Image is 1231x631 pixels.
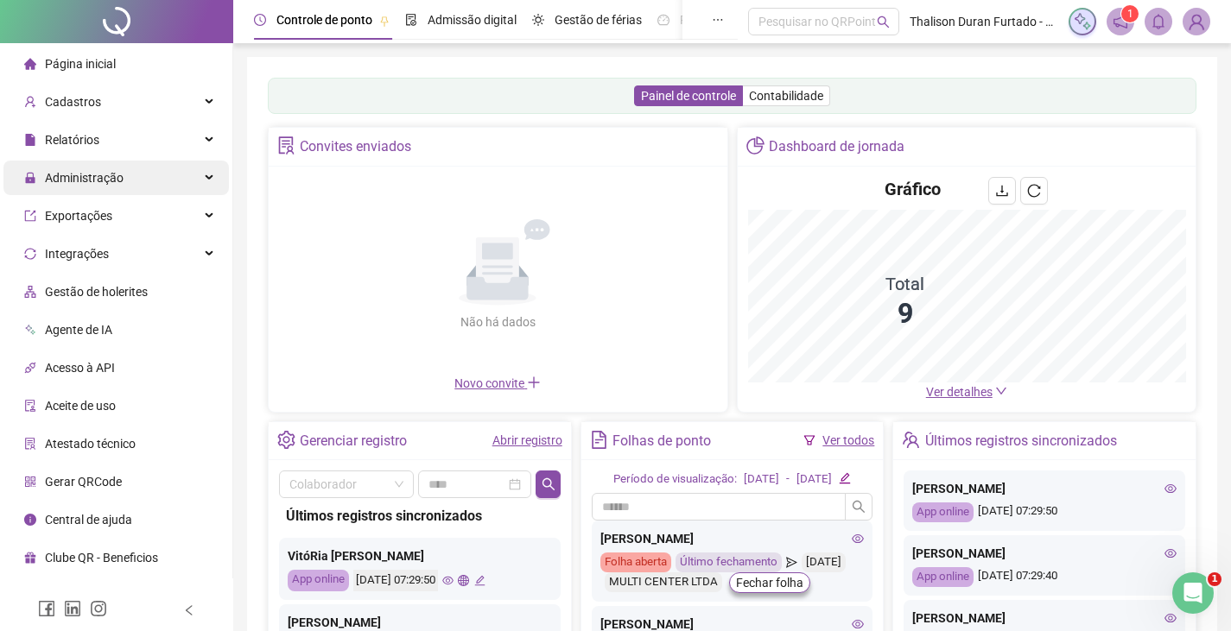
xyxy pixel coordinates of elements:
[379,16,390,26] span: pushpin
[995,385,1007,397] span: down
[612,426,711,456] div: Folhas de ponto
[802,552,846,572] div: [DATE]
[1183,9,1209,35] img: 86664
[45,399,116,413] span: Aceite de uso
[288,546,552,565] div: VitóRia [PERSON_NAME]
[276,13,372,27] span: Controle de ponto
[286,505,554,527] div: Últimos registros sincronizados
[736,573,803,592] span: Fechar folha
[676,552,782,572] div: Último fechamento
[24,514,36,526] span: info-circle
[822,433,874,447] a: Ver todos
[90,600,107,617] span: instagram
[45,57,116,71] span: Página inicial
[527,375,541,389] span: plus
[600,552,671,572] div: Folha aberta
[910,12,1058,31] span: Thalison Duran Furtado - Multi Copias e Papelaria LTDA
[1121,5,1139,22] sup: 1
[45,513,132,527] span: Central de ajuda
[680,13,747,27] span: Painel do DP
[24,286,36,298] span: apartment
[45,95,101,109] span: Cadastros
[912,479,1177,498] div: [PERSON_NAME]
[474,575,485,586] span: edit
[300,426,407,456] div: Gerenciar registro
[712,14,724,26] span: ellipsis
[38,600,55,617] span: facebook
[24,248,36,260] span: sync
[428,13,517,27] span: Admissão digital
[277,136,295,155] span: solution
[458,575,469,586] span: global
[926,385,993,399] span: Ver detalhes
[454,376,541,390] span: Novo convite
[912,567,974,587] div: App online
[902,431,920,449] span: team
[555,13,642,27] span: Gestão de férias
[600,529,865,548] div: [PERSON_NAME]
[1113,14,1128,29] span: notification
[45,171,124,185] span: Administração
[852,618,864,630] span: eye
[1073,12,1092,31] img: sparkle-icon.fc2bf0ac1784a2077858766a79e2daf3.svg
[405,14,417,26] span: file-done
[418,312,577,331] div: Não há dados
[852,533,864,545] span: eye
[613,470,737,489] div: Período de visualização:
[746,136,765,155] span: pie-chart
[912,544,1177,563] div: [PERSON_NAME]
[912,609,1177,628] div: [PERSON_NAME]
[532,14,544,26] span: sun
[24,362,36,374] span: api
[24,552,36,564] span: gift
[45,209,112,223] span: Exportações
[839,472,850,483] span: edit
[24,96,36,108] span: user-add
[45,437,136,451] span: Atestado técnico
[288,570,349,591] div: App online
[24,210,36,222] span: export
[64,600,81,617] span: linkedin
[605,572,722,592] div: MULTI CENTER LTDA
[1164,547,1177,559] span: eye
[729,572,810,593] button: Fechar folha
[786,552,797,572] span: send
[353,570,438,591] div: [DATE] 07:29:50
[254,14,266,26] span: clock-circle
[45,285,148,299] span: Gestão de holerites
[24,476,36,488] span: qrcode
[912,502,974,522] div: App online
[1151,14,1166,29] span: bell
[442,575,454,586] span: eye
[45,323,112,337] span: Agente de IA
[45,475,122,489] span: Gerar QRCode
[744,470,779,489] div: [DATE]
[183,604,195,616] span: left
[24,58,36,70] span: home
[45,361,115,375] span: Acesso à API
[641,89,736,103] span: Painel de controle
[1172,572,1214,614] iframe: Intercom live chat
[877,16,890,28] span: search
[1027,184,1041,198] span: reload
[925,426,1117,456] div: Últimos registros sincronizados
[24,172,36,184] span: lock
[1208,572,1221,586] span: 1
[277,431,295,449] span: setting
[492,433,562,447] a: Abrir registro
[995,184,1009,198] span: download
[45,551,158,565] span: Clube QR - Beneficios
[300,132,411,161] div: Convites enviados
[1164,483,1177,495] span: eye
[749,89,823,103] span: Contabilidade
[45,247,109,261] span: Integrações
[912,567,1177,587] div: [DATE] 07:29:40
[542,477,555,491] span: search
[796,470,832,489] div: [DATE]
[885,177,941,201] h4: Gráfico
[786,470,790,489] div: -
[24,438,36,450] span: solution
[1127,8,1133,20] span: 1
[590,431,608,449] span: file-text
[24,400,36,412] span: audit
